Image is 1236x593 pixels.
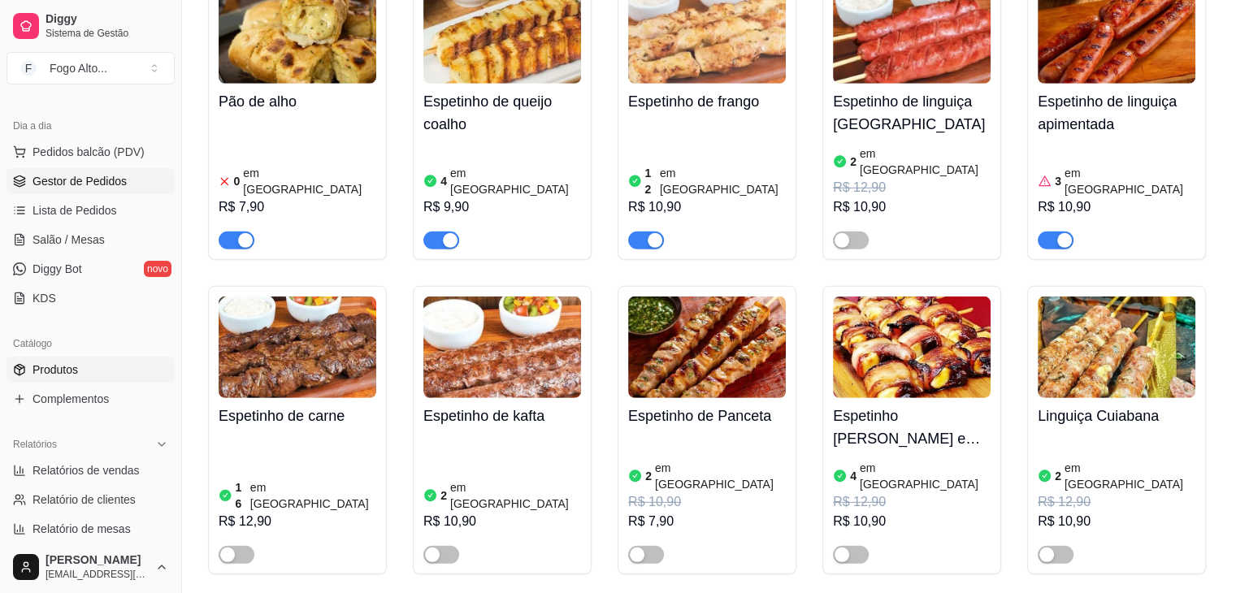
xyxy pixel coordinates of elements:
img: product-image [423,296,581,398]
a: Lista de Pedidos [7,197,175,223]
div: R$ 10,90 [1038,512,1195,531]
article: 3 [1055,173,1061,189]
a: KDS [7,285,175,311]
div: R$ 9,90 [423,197,581,217]
a: Complementos [7,386,175,412]
div: R$ 10,90 [628,197,786,217]
span: [PERSON_NAME] [46,553,149,568]
span: F [20,60,37,76]
button: Select a team [7,52,175,84]
div: R$ 10,90 [423,512,581,531]
span: KDS [33,290,56,306]
article: 4 [440,173,447,189]
h4: Espetinho de frango [628,90,786,113]
article: em [GEOGRAPHIC_DATA] [660,165,786,197]
button: [PERSON_NAME][EMAIL_ADDRESS][DOMAIN_NAME] [7,548,175,587]
h4: Espetinho de Panceta [628,405,786,427]
article: 2 [1055,468,1061,484]
div: R$ 10,90 [628,492,786,512]
article: 2 [645,468,652,484]
a: Salão / Mesas [7,227,175,253]
h4: Espetinho de queijo coalho [423,90,581,136]
span: Gestor de Pedidos [33,173,127,189]
span: Lista de Pedidos [33,202,117,219]
h4: Espetinho de linguiça [GEOGRAPHIC_DATA] [833,90,991,136]
article: 0 [234,173,241,189]
span: Produtos [33,361,78,378]
img: product-image [1038,296,1195,398]
a: Relatório de mesas [7,516,175,542]
article: 2 [440,487,447,504]
article: em [GEOGRAPHIC_DATA] [250,479,376,512]
span: Diggy Bot [33,261,82,277]
span: Relatórios [13,438,57,451]
article: em [GEOGRAPHIC_DATA] [655,460,786,492]
div: R$ 10,90 [1038,197,1195,217]
article: em [GEOGRAPHIC_DATA] [1065,460,1195,492]
button: Pedidos balcão (PDV) [7,139,175,165]
a: DiggySistema de Gestão [7,6,175,45]
article: em [GEOGRAPHIC_DATA] [860,460,991,492]
div: R$ 7,90 [628,512,786,531]
span: Pedidos balcão (PDV) [33,144,145,160]
a: Diggy Botnovo [7,256,175,282]
a: Gestor de Pedidos [7,168,175,194]
span: [EMAIL_ADDRESS][DOMAIN_NAME] [46,568,149,581]
span: Diggy [46,12,168,27]
span: Relatório de mesas [33,521,131,537]
article: em [GEOGRAPHIC_DATA] [243,165,376,197]
h4: Pão de alho [219,90,376,113]
span: Salão / Mesas [33,232,105,248]
article: 4 [850,468,857,484]
div: R$ 10,90 [833,197,991,217]
div: R$ 12,90 [1038,492,1195,512]
div: Catálogo [7,331,175,357]
div: Dia a dia [7,113,175,139]
a: Relatórios de vendas [7,457,175,483]
article: 12 [645,165,657,197]
img: product-image [628,296,786,398]
article: em [GEOGRAPHIC_DATA] [1065,165,1195,197]
img: product-image [219,296,376,398]
article: 16 [236,479,247,512]
a: Relatório de clientes [7,487,175,513]
h4: Linguiça Cuiabana [1038,405,1195,427]
h4: Espetinho de kafta [423,405,581,427]
span: Relatórios de vendas [33,462,140,478]
div: R$ 10,90 [833,512,991,531]
article: em [GEOGRAPHIC_DATA] [860,145,991,178]
article: 2 [850,154,857,170]
img: product-image [833,296,991,398]
span: Sistema de Gestão [46,27,168,40]
article: em [GEOGRAPHIC_DATA] [450,165,581,197]
h4: Espetinho de carne [219,405,376,427]
h4: Espetinho de linguiça apimentada [1038,90,1195,136]
div: R$ 12,90 [833,178,991,197]
div: R$ 12,90 [219,512,376,531]
a: Produtos [7,357,175,383]
span: Relatório de clientes [33,491,136,508]
article: em [GEOGRAPHIC_DATA] [450,479,581,512]
div: Fogo Alto ... [50,60,107,76]
span: Complementos [33,391,109,407]
div: R$ 12,90 [833,492,991,512]
h4: Espetinho [PERSON_NAME] e [PERSON_NAME] [833,405,991,450]
div: R$ 7,90 [219,197,376,217]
